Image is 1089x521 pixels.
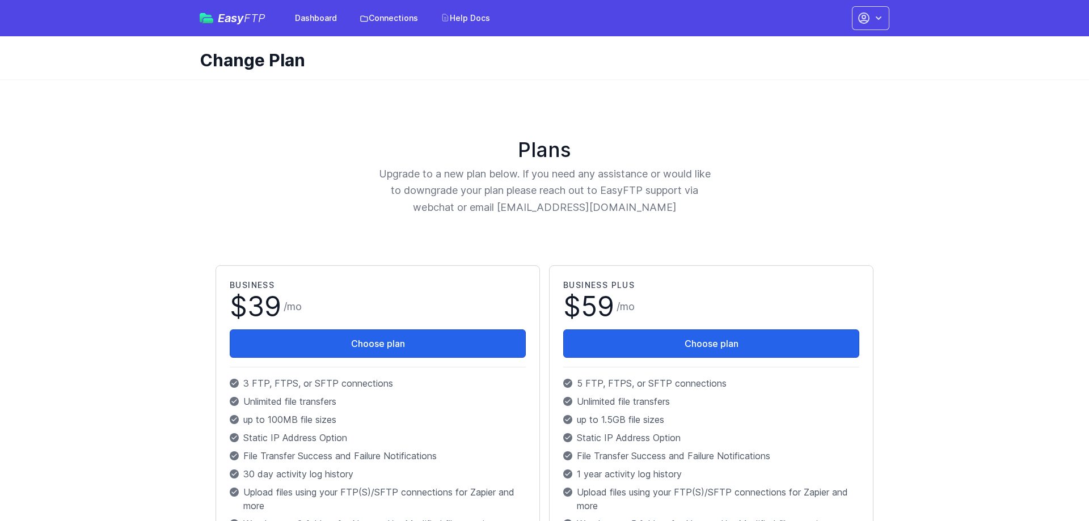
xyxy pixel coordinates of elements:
a: Dashboard [288,8,344,28]
p: 3 FTP, FTPS, or SFTP connections [230,376,526,390]
span: 59 [581,290,614,323]
span: 39 [247,290,281,323]
span: FTP [244,11,265,25]
p: 30 day activity log history [230,467,526,481]
button: Choose plan [230,329,526,358]
h1: Plans [211,138,878,161]
img: easyftp_logo.png [200,13,213,23]
span: mo [287,300,302,312]
p: 5 FTP, FTPS, or SFTP connections [563,376,859,390]
p: Unlimited file transfers [563,395,859,408]
p: 1 year activity log history [563,467,859,481]
span: Easy [218,12,265,24]
p: Unlimited file transfers [230,395,526,408]
span: / [617,299,635,315]
span: $ [230,293,281,320]
p: Static IP Address Option [563,431,859,444]
span: / [284,299,302,315]
a: Connections [353,8,425,28]
button: Choose plan [563,329,859,358]
h2: Business [230,279,526,291]
p: Upload files using your FTP(S)/SFTP connections for Zapier and more [563,485,859,512]
p: Static IP Address Option [230,431,526,444]
p: up to 1.5GB file sizes [563,413,859,426]
span: mo [620,300,635,312]
p: Upgrade to a new plan below. If you need any assistance or would like to downgrade your plan plea... [378,166,711,215]
a: EasyFTP [200,12,265,24]
p: up to 100MB file sizes [230,413,526,426]
a: Help Docs [434,8,497,28]
h2: Business Plus [563,279,859,291]
p: File Transfer Success and Failure Notifications [230,449,526,463]
p: Upload files using your FTP(S)/SFTP connections for Zapier and more [230,485,526,512]
h1: Change Plan [200,50,880,70]
p: File Transfer Success and Failure Notifications [563,449,859,463]
span: $ [563,293,614,320]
